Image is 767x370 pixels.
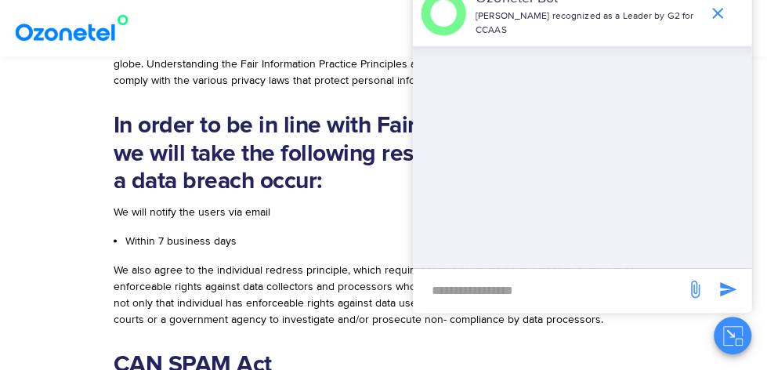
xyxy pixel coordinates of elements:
li: Within 7 business days [125,232,654,248]
button: Close chat [714,317,751,354]
div: new-msg-input [421,277,678,305]
span: send message [712,274,743,305]
p: We will notify the users via email [114,203,654,219]
p: [PERSON_NAME] recognized as a Leader by G2 for CCAAS [476,9,700,38]
h2: In order to be in line with Fair Information Practices we will take the following responsive acti... [114,112,654,195]
span: send message [679,274,711,305]
p: We also agree to the individual redress principle, which requires that individuals have a right t... [114,261,654,327]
